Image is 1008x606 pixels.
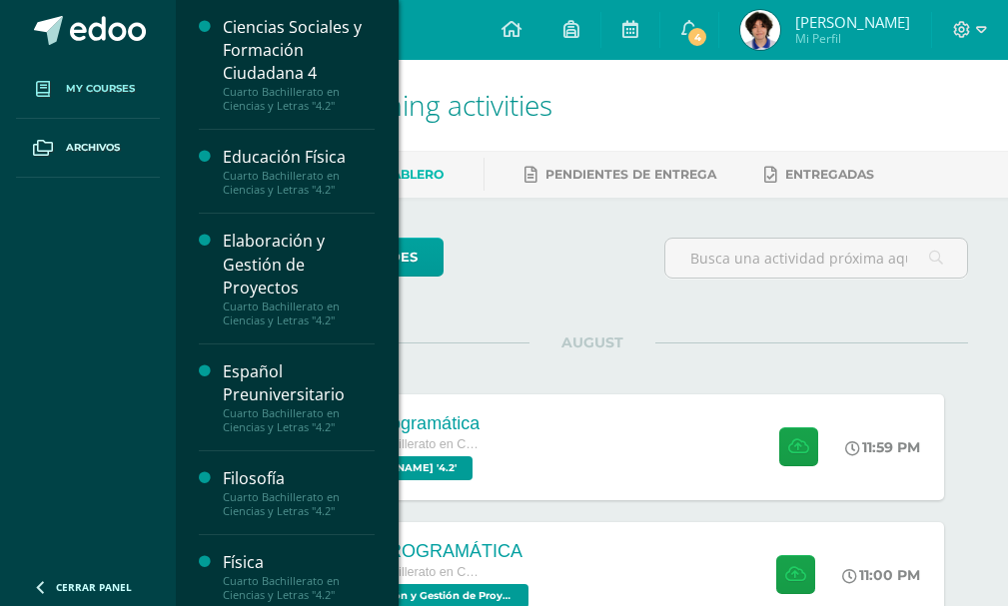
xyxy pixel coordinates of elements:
[223,406,375,434] div: Cuarto Bachillerato en Ciencias y Letras "4.2"
[223,16,375,85] div: Ciencias Sociales y Formación Ciudadana 4
[524,159,716,191] a: Pendientes de entrega
[845,438,920,456] div: 11:59 PM
[16,60,160,119] a: My courses
[223,169,375,197] div: Cuarto Bachillerato en Ciencias y Letras "4.2"
[223,146,375,197] a: Educación FísicaCuarto Bachillerato en Ciencias y Letras "4.2"
[223,490,375,518] div: Cuarto Bachillerato en Ciencias y Letras "4.2"
[384,167,444,182] span: Tablero
[795,12,910,32] span: [PERSON_NAME]
[56,580,132,594] span: Cerrar panel
[223,467,375,490] div: Filosofía
[223,551,375,574] div: Física
[66,81,135,97] span: My courses
[223,230,375,299] div: Elaboración y Gestión de Proyectos
[842,566,920,584] div: 11:00 PM
[329,565,479,579] span: Cuarto Bachillerato en Ciencias y Letras
[223,16,375,113] a: Ciencias Sociales y Formación Ciudadana 4Cuarto Bachillerato en Ciencias y Letras "4.2"
[223,85,375,113] div: Cuarto Bachillerato en Ciencias y Letras "4.2"
[329,413,480,434] div: Guía Programática
[329,541,533,562] div: GUÍA PROGRAMÁTICA
[66,140,120,156] span: Archivos
[329,456,473,480] span: PEREL '4.2'
[223,467,375,518] a: FilosofíaCuarto Bachillerato en Ciencias y Letras "4.2"
[686,26,708,48] span: 4
[223,551,375,602] a: FísicaCuarto Bachillerato en Ciencias y Letras "4.2"
[329,437,479,451] span: Cuarto Bachillerato en Ciencias y Letras
[785,167,874,182] span: Entregadas
[223,360,375,406] div: Español Preuniversitario
[359,159,444,191] a: Tablero
[223,360,375,434] a: Español PreuniversitarioCuarto Bachillerato en Ciencias y Letras "4.2"
[545,167,716,182] span: Pendientes de entrega
[529,333,655,351] span: AUGUST
[223,574,375,602] div: Cuarto Bachillerato en Ciencias y Letras "4.2"
[223,300,375,327] div: Cuarto Bachillerato en Ciencias y Letras "4.2"
[223,230,375,326] a: Elaboración y Gestión de ProyectosCuarto Bachillerato en Ciencias y Letras "4.2"
[764,159,874,191] a: Entregadas
[16,119,160,178] a: Archivos
[223,146,375,169] div: Educación Física
[795,30,910,47] span: Mi Perfil
[665,239,967,278] input: Busca una actividad próxima aquí...
[740,10,780,50] img: e9c64aef23d521893848eaf8224a87f6.png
